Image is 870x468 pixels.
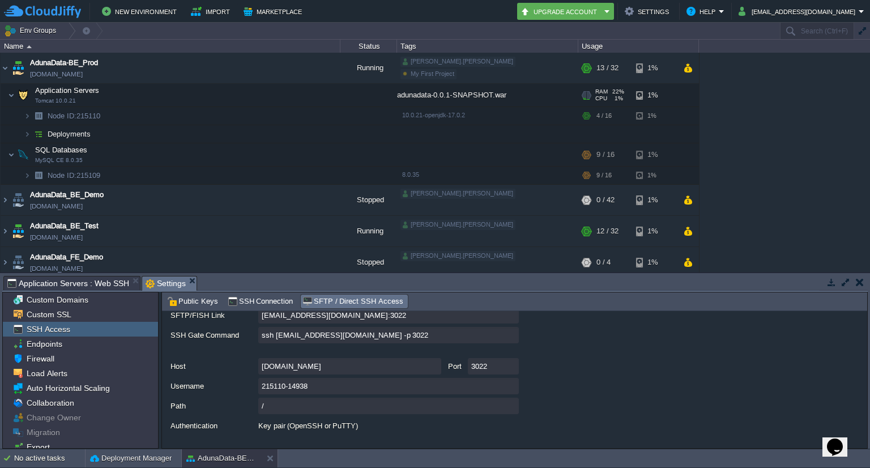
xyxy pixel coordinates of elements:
a: Endpoints [24,339,64,349]
a: Custom SSL [24,309,73,320]
a: AdunaData_FE_Demo [30,252,103,263]
a: [DOMAIN_NAME] [30,263,83,274]
span: 8.0.35 [402,171,419,178]
label: Authentication [170,418,257,432]
div: adunadata-0.0.1-SNAPSHOT.war [397,84,578,107]
a: [DOMAIN_NAME] [30,69,83,80]
div: Running [340,53,397,83]
div: Refer to the for additional details. [170,437,519,457]
iframe: chat widget [822,423,859,457]
a: Node ID:215110 [46,111,102,121]
div: Status [341,40,396,53]
img: AMDAwAAAACH5BAEAAAAALAAAAAABAAEAAAICRAEAOw== [1,53,10,83]
button: Upgrade Account [521,5,601,18]
img: AMDAwAAAACH5BAEAAAAALAAAAAABAAEAAAICRAEAOw== [24,125,31,143]
span: 215110 [46,111,102,121]
a: SSH Access [24,324,72,334]
a: Migration [24,427,62,437]
div: 1% [636,53,673,83]
div: 1% [636,84,673,107]
img: AMDAwAAAACH5BAEAAAAALAAAAAABAAEAAAICRAEAOw== [24,107,31,125]
a: SQL DatabasesMySQL CE 8.0.35 [34,146,89,154]
div: 1% [636,185,673,215]
label: Host [170,358,257,372]
button: AdunaData-BE_Prod [186,453,258,464]
div: 9 / 16 [596,143,615,166]
a: Auto Horizontal Scaling [24,383,112,393]
img: AMDAwAAAACH5BAEAAAAALAAAAAABAAEAAAICRAEAOw== [15,143,31,166]
div: No active tasks [14,449,85,467]
button: Env Groups [4,23,60,39]
div: Name [1,40,340,53]
div: 13 / 32 [596,53,619,83]
button: Help [686,5,719,18]
div: Key pair (OpenSSH or PuTTY) [258,418,519,434]
button: Deployment Manager [90,453,172,464]
a: AdunaData-BE_Prod [30,57,98,69]
a: Change Owner [24,412,83,423]
label: SFTP/FISH Link [170,307,257,321]
span: SQL Databases [34,145,89,155]
div: Usage [579,40,698,53]
div: [PERSON_NAME].[PERSON_NAME] [400,251,515,261]
img: AMDAwAAAACH5BAEAAAAALAAAAAABAAEAAAICRAEAOw== [8,84,15,107]
span: Node ID: [48,171,76,180]
img: AMDAwAAAACH5BAEAAAAALAAAAAABAAEAAAICRAEAOw== [31,167,46,184]
a: [DOMAIN_NAME] [30,232,83,243]
span: SFTP / Direct SSH Access [302,295,403,308]
div: 1% [636,107,673,125]
span: Custom Domains [24,295,90,305]
span: Firewall [24,354,56,364]
a: Export [24,442,52,452]
div: Stopped [340,247,397,278]
span: Tomcat 10.0.21 [35,97,76,104]
span: Public Keys [167,295,218,308]
div: 1% [636,143,673,166]
div: [PERSON_NAME].[PERSON_NAME] [400,57,515,67]
button: Settings [625,5,672,18]
a: Node ID:215109 [46,171,102,180]
img: AMDAwAAAACH5BAEAAAAALAAAAAABAAEAAAICRAEAOw== [8,143,15,166]
span: 22% [612,88,624,95]
a: AdunaData_BE_Demo [30,189,104,201]
span: SSH Connection [228,295,293,308]
span: Settings [146,276,186,291]
div: 1% [636,247,673,278]
a: Load Alerts [24,368,69,378]
label: SSH Gate Command [170,327,257,341]
img: AMDAwAAAACH5BAEAAAAALAAAAAABAAEAAAICRAEAOw== [1,247,10,278]
img: AMDAwAAAACH5BAEAAAAALAAAAAABAAEAAAICRAEAOw== [10,185,26,215]
a: [DOMAIN_NAME] [30,201,83,212]
div: Running [340,216,397,246]
img: AMDAwAAAACH5BAEAAAAALAAAAAABAAEAAAICRAEAOw== [31,107,46,125]
div: Stopped [340,185,397,215]
div: [PERSON_NAME].[PERSON_NAME] [400,220,515,230]
a: AdunaData_BE_Test [30,220,99,232]
div: Tags [398,40,578,53]
div: [PERSON_NAME].[PERSON_NAME] [400,189,515,199]
a: Collaboration [24,398,76,408]
span: 215109 [46,171,102,180]
span: Application Servers : Web SSH [7,276,129,290]
button: New Environment [102,5,180,18]
img: AMDAwAAAACH5BAEAAAAALAAAAAABAAEAAAICRAEAOw== [27,45,32,48]
div: 12 / 32 [596,216,619,246]
span: MySQL CE 8.0.35 [35,157,83,164]
button: [EMAIL_ADDRESS][DOMAIN_NAME] [739,5,859,18]
button: Import [191,5,233,18]
div: 0 / 4 [596,247,611,278]
div: 4 / 16 [596,107,612,125]
label: Port [444,358,466,372]
img: AMDAwAAAACH5BAEAAAAALAAAAAABAAEAAAICRAEAOw== [24,167,31,184]
img: AMDAwAAAACH5BAEAAAAALAAAAAABAAEAAAICRAEAOw== [31,125,46,143]
span: Deployments [46,129,92,139]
